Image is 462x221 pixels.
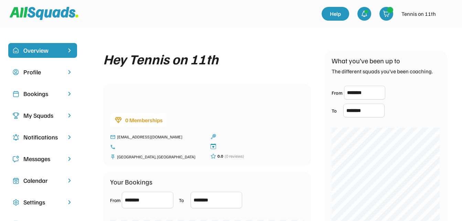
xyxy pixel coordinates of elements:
[12,177,19,184] img: Icon%20copy%207.svg
[332,107,342,114] div: To
[23,133,62,142] div: Notifications
[332,55,400,66] div: What you’ve been up to
[66,156,73,162] img: chevron-right.svg
[103,51,218,66] div: Hey Tennis on 11th
[110,177,152,187] div: Your Bookings
[332,89,343,96] div: From
[383,10,390,17] img: shopping-cart-01%20%281%29.svg
[12,199,19,206] img: Icon%20copy%2016.svg
[23,198,62,207] div: Settings
[23,154,62,164] div: Messages
[401,10,436,18] div: Tennis on 11th
[23,176,62,185] div: Calendar
[110,197,120,204] div: From
[12,47,19,54] img: home-smile.svg
[332,67,433,75] div: The different squads you’ve been coaching.
[322,7,349,21] a: Help
[361,10,368,17] img: bell-03%20%281%29.svg
[440,7,454,21] img: IMG_2979.png
[12,69,19,76] img: user-circle.svg
[125,116,163,124] div: 0 Memberships
[10,7,78,20] img: Squad%20Logo.svg
[66,177,73,184] img: chevron-right.svg
[23,111,62,120] div: My Squads
[66,199,73,206] img: chevron-right.svg
[12,134,19,141] img: Icon%20copy%204.svg
[110,88,151,109] img: IMG_2979.png
[23,89,62,98] div: Bookings
[179,197,189,204] div: To
[225,153,244,159] div: (0 reviews)
[12,91,19,97] img: Icon%20copy%202.svg
[66,69,73,75] img: chevron-right.svg
[117,154,204,160] div: [GEOGRAPHIC_DATA], [GEOGRAPHIC_DATA]
[66,112,73,119] img: chevron-right.svg
[66,134,73,140] img: chevron-right.svg
[23,46,62,55] div: Overview
[66,91,73,97] img: chevron-right.svg
[217,153,223,159] div: 0.0
[66,47,73,54] img: chevron-right%20copy%203.svg
[117,134,204,140] div: [EMAIL_ADDRESS][DOMAIN_NAME]
[23,67,62,77] div: Profile
[12,112,19,119] img: Icon%20copy%203.svg
[12,156,19,162] img: Icon%20copy%205.svg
